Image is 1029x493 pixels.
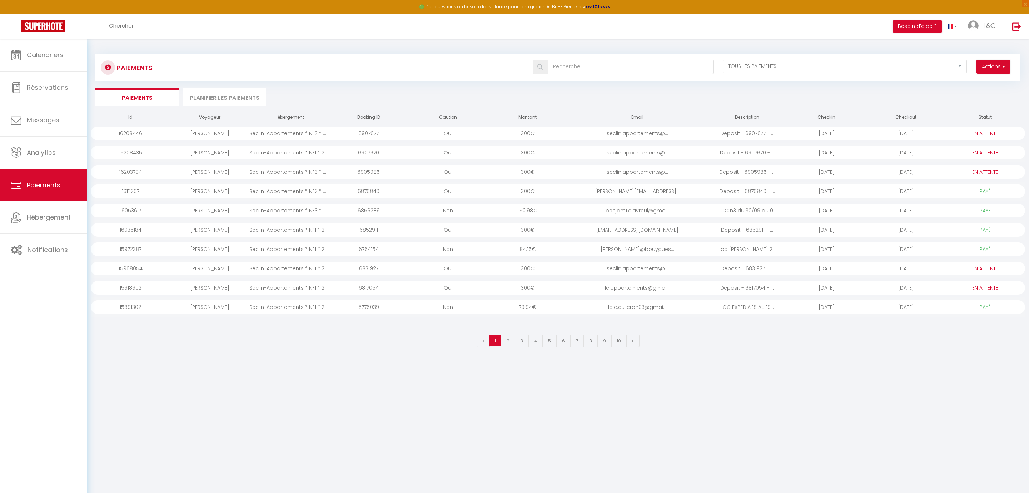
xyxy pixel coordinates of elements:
strong: >>> ICI <<<< [585,4,610,10]
input: Recherche [548,60,714,74]
a: 1 [489,335,501,346]
div: 16208446 [91,127,170,140]
div: 6905985 [329,165,408,179]
th: Caution [408,111,488,124]
div: 152.98 [488,204,567,217]
span: € [532,304,536,311]
span: € [530,168,535,176]
div: [DATE] [866,165,946,179]
div: 6764154 [329,242,408,256]
div: Seclin-Appartements * N°3 * 31m² [249,127,329,140]
div: [PERSON_NAME] [170,281,249,295]
div: 15891302 [91,300,170,314]
div: Loc [PERSON_NAME] 2... [707,242,787,256]
div: [PERSON_NAME] [170,242,249,256]
a: 4 [528,335,543,347]
div: [DATE] [866,184,946,198]
div: 16208435 [91,146,170,159]
div: [PERSON_NAME] [170,262,249,275]
div: Non [408,242,488,256]
div: [DATE] [787,127,866,140]
div: [DATE] [787,165,866,179]
div: [DATE] [866,281,946,295]
img: Super Booking [21,20,65,32]
div: 300 [488,281,567,295]
div: 16053617 [91,204,170,217]
div: Seclin-Appartements * N°1 * 27m² [249,300,329,314]
a: Chercher [104,14,139,39]
a: 6 [556,335,571,347]
div: [DATE] [787,223,866,237]
div: seclin.appartements@... [567,127,707,140]
div: Seclin-Appartements * N°1 * 27m² [249,242,329,256]
span: € [530,188,535,195]
th: Hébergement [249,111,329,124]
div: [PERSON_NAME] [170,127,249,140]
a: 8 [583,335,598,347]
span: Chercher [109,22,134,29]
div: 15972387 [91,242,170,256]
div: Deposit - 6831927 - ... [707,262,787,275]
div: 6831927 [329,262,408,275]
div: [DATE] [787,281,866,295]
div: [DATE] [787,146,866,159]
div: 300 [488,223,567,237]
div: Oui [408,223,488,237]
div: Oui [408,262,488,275]
div: 6907677 [329,127,408,140]
div: [DATE] [866,127,946,140]
div: 300 [488,184,567,198]
div: 15968054 [91,262,170,275]
div: Non [408,300,488,314]
a: Previous [477,335,490,347]
span: € [530,265,535,272]
div: [DATE] [866,262,946,275]
span: Hébergement [27,213,71,222]
span: € [533,207,537,214]
div: 6907670 [329,146,408,159]
span: Notifications [28,245,68,254]
div: LOC n3 du 30/09 au 0... [707,204,787,217]
th: Statut [946,111,1025,124]
span: € [530,226,535,233]
div: Oui [408,127,488,140]
span: Messages [27,115,59,124]
div: seclin.appartements@... [567,146,707,159]
span: L&C [983,21,996,30]
div: 6817054 [329,281,408,295]
div: 15918902 [91,281,170,295]
div: 16111207 [91,184,170,198]
span: € [532,246,536,253]
div: 84.15 [488,242,567,256]
div: Deposit - 6907670 - ... [707,146,787,159]
li: Planifier les paiements [183,88,266,106]
span: Analytics [27,148,56,157]
span: Calendriers [27,50,64,59]
div: 300 [488,165,567,179]
a: 3 [515,335,529,347]
span: € [530,130,535,137]
div: lc.appartements@gmai... [567,281,707,295]
div: 300 [488,262,567,275]
div: [DATE] [866,242,946,256]
span: € [530,284,535,291]
div: Seclin-Appartements * N°2 * 36m² [249,184,329,198]
div: [DATE] [787,242,866,256]
img: ... [968,20,979,31]
div: 16035184 [91,223,170,237]
div: [DATE] [787,204,866,217]
div: 6852911 [329,223,408,237]
th: Booking ID [329,111,408,124]
span: Paiements [27,181,60,189]
th: Checkin [787,111,866,124]
span: € [530,149,535,156]
div: 6856289 [329,204,408,217]
a: 2 [501,335,515,347]
a: 5 [542,335,557,347]
div: Seclin-Appartements * N°1 * 27m² [249,146,329,159]
a: 10 [611,335,627,347]
div: [PERSON_NAME][EMAIL_ADDRESS]... [567,184,707,198]
li: Paiements [95,88,179,106]
div: 6776039 [329,300,408,314]
div: Oui [408,281,488,295]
